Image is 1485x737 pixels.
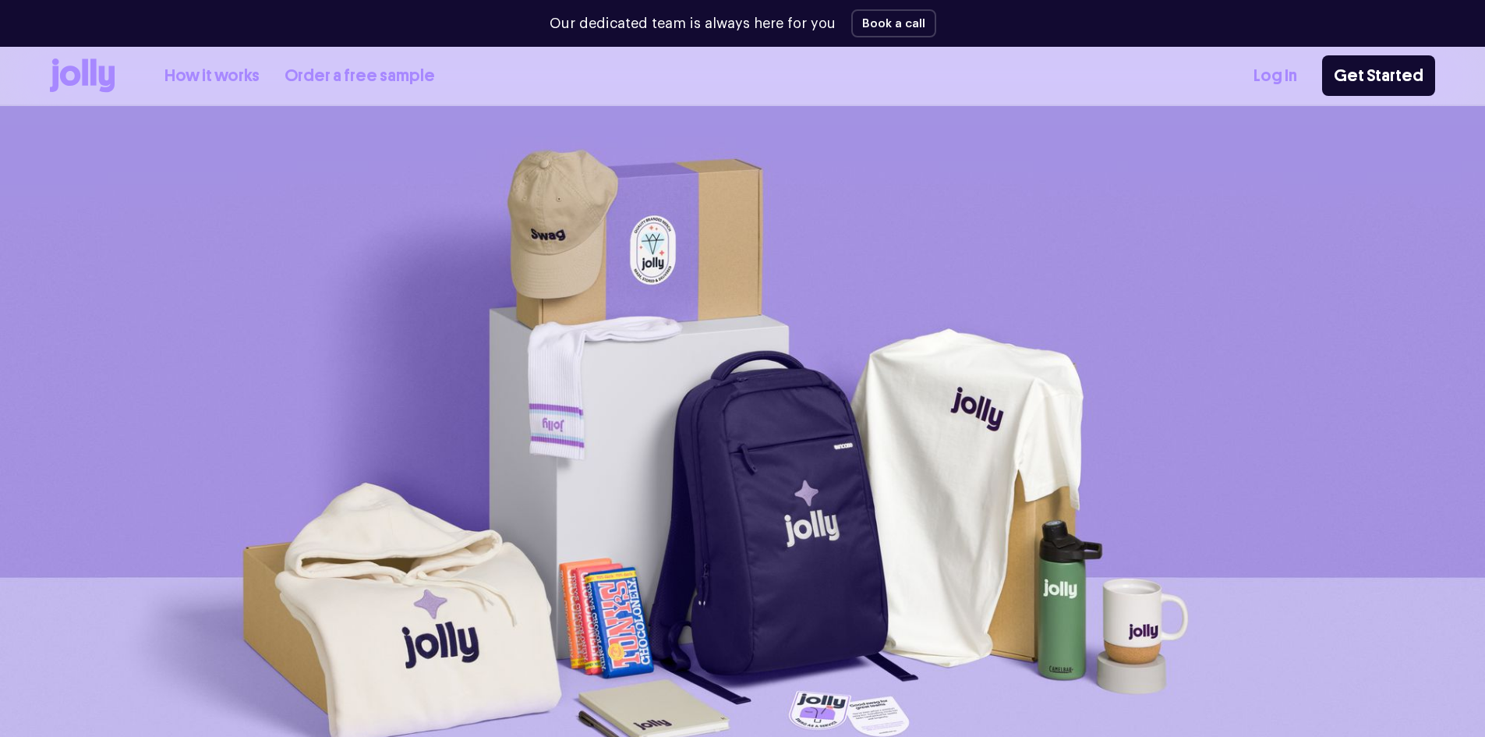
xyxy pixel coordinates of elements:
button: Book a call [851,9,936,37]
p: Our dedicated team is always here for you [550,13,836,34]
a: Get Started [1322,55,1435,96]
a: How it works [164,63,260,89]
a: Order a free sample [285,63,435,89]
a: Log In [1253,63,1297,89]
